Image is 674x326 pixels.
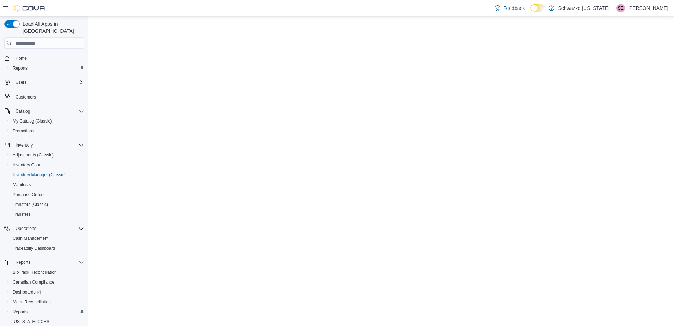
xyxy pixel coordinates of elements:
a: Inventory Manager (Classic) [10,171,68,179]
a: [US_STATE] CCRS [10,318,52,326]
span: SE [618,4,624,12]
span: Transfers (Classic) [10,200,84,209]
p: | [612,4,614,12]
span: Adjustments (Classic) [13,152,54,158]
a: Transfers [10,210,33,219]
button: Transfers (Classic) [7,200,87,209]
span: Reports [16,260,30,265]
button: Catalog [13,107,33,115]
span: Washington CCRS [10,318,84,326]
a: Customers [13,93,39,101]
button: Inventory Manager (Classic) [7,170,87,180]
button: Traceabilty Dashboard [7,243,87,253]
span: Metrc Reconciliation [13,299,51,305]
a: Feedback [492,1,528,15]
input: Dark Mode [530,4,545,12]
button: My Catalog (Classic) [7,116,87,126]
a: Adjustments (Classic) [10,151,56,159]
span: Promotions [10,127,84,135]
span: Inventory Manager (Classic) [13,172,66,178]
span: Manifests [10,180,84,189]
span: Canadian Compliance [10,278,84,286]
a: Manifests [10,180,34,189]
span: My Catalog (Classic) [13,118,52,124]
button: Canadian Compliance [7,277,87,287]
span: Operations [16,226,36,231]
a: Cash Management [10,234,51,243]
span: Cash Management [10,234,84,243]
span: BioTrack Reconciliation [10,268,84,277]
button: Catalog [1,106,87,116]
a: Dashboards [10,288,44,296]
span: Inventory Count [10,161,84,169]
span: Customers [13,92,84,101]
a: Promotions [10,127,37,135]
img: Cova [14,5,46,12]
span: Reports [13,65,28,71]
a: Metrc Reconciliation [10,298,54,306]
button: Operations [13,224,39,233]
span: Purchase Orders [13,192,45,197]
span: Inventory Count [13,162,43,168]
a: Purchase Orders [10,190,48,199]
span: Home [13,54,84,63]
button: Reports [7,63,87,73]
span: Reports [13,258,84,267]
span: Traceabilty Dashboard [13,245,55,251]
a: Canadian Compliance [10,278,57,286]
span: Adjustments (Classic) [10,151,84,159]
span: Reports [13,309,28,315]
a: My Catalog (Classic) [10,117,55,125]
span: Dashboards [13,289,41,295]
span: Transfers [13,212,30,217]
span: Manifests [13,182,31,188]
span: Feedback [503,5,525,12]
span: BioTrack Reconciliation [13,269,57,275]
span: Inventory [16,142,33,148]
a: Dashboards [7,287,87,297]
span: Transfers [10,210,84,219]
span: Transfers (Classic) [13,202,48,207]
button: Promotions [7,126,87,136]
button: Transfers [7,209,87,219]
p: Schwazze [US_STATE] [558,4,609,12]
button: Inventory [1,140,87,150]
button: Reports [1,257,87,267]
button: Manifests [7,180,87,190]
button: Home [1,53,87,63]
button: Users [13,78,29,87]
a: Transfers (Classic) [10,200,51,209]
span: Dashboards [10,288,84,296]
span: Operations [13,224,84,233]
span: Users [13,78,84,87]
a: Reports [10,64,30,72]
span: Metrc Reconciliation [10,298,84,306]
span: Traceabilty Dashboard [10,244,84,253]
span: Purchase Orders [10,190,84,199]
span: Reports [10,308,84,316]
span: Users [16,79,26,85]
span: Inventory Manager (Classic) [10,171,84,179]
button: Purchase Orders [7,190,87,200]
button: Operations [1,224,87,233]
button: Cash Management [7,233,87,243]
span: Canadian Compliance [13,279,54,285]
button: Metrc Reconciliation [7,297,87,307]
span: Cash Management [13,236,48,241]
span: My Catalog (Classic) [10,117,84,125]
a: Inventory Count [10,161,46,169]
span: Load All Apps in [GEOGRAPHIC_DATA] [20,20,84,35]
span: Home [16,55,27,61]
a: Traceabilty Dashboard [10,244,58,253]
button: Adjustments (Classic) [7,150,87,160]
span: Reports [10,64,84,72]
button: BioTrack Reconciliation [7,267,87,277]
button: Users [1,77,87,87]
span: [US_STATE] CCRS [13,319,49,325]
button: Customers [1,91,87,102]
button: Reports [7,307,87,317]
a: BioTrack Reconciliation [10,268,60,277]
button: Reports [13,258,33,267]
span: Catalog [16,108,30,114]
